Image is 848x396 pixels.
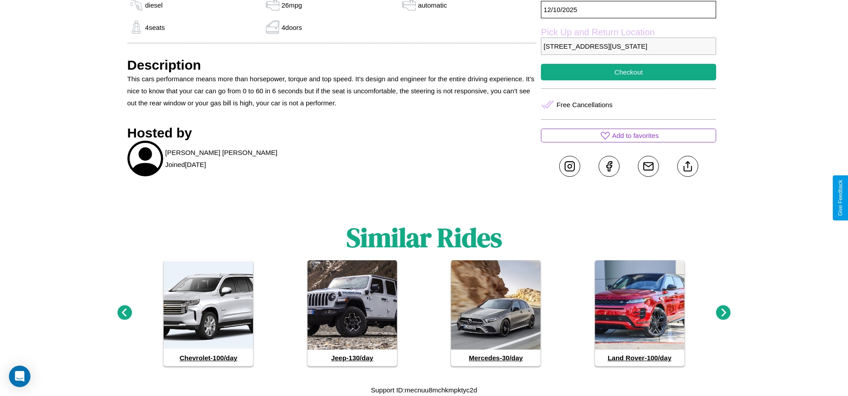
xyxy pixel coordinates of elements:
h4: Jeep - 130 /day [308,350,397,366]
a: Mercedes-30/day [451,260,540,366]
div: Open Intercom Messenger [9,366,30,387]
img: gas [127,21,145,34]
p: 4 doors [282,21,302,33]
h4: Mercedes - 30 /day [451,350,540,366]
button: Add to favorites [541,129,716,142]
img: gas [264,21,282,34]
p: Free Cancellations [557,99,612,111]
h3: Description [127,58,537,73]
button: Checkout [541,64,716,80]
label: Pick Up and Return Location [541,27,716,38]
a: Land Rover-100/day [595,260,684,366]
h1: Similar Rides [346,219,502,256]
p: [PERSON_NAME] [PERSON_NAME] [165,146,278,158]
p: 4 seats [145,21,165,33]
p: 12 / 10 / 2025 [541,1,716,18]
p: [STREET_ADDRESS][US_STATE] [541,38,716,55]
p: This cars performance means more than horsepower, torque and top speed. It’s design and engineer ... [127,73,537,109]
h4: Chevrolet - 100 /day [164,350,253,366]
a: Jeep-130/day [308,260,397,366]
p: Add to favorites [612,129,658,142]
p: Support ID: mecnuu8mchkmpktyc2d [371,384,477,396]
a: Chevrolet-100/day [164,260,253,366]
p: Joined [DATE] [165,158,206,171]
h3: Hosted by [127,125,537,141]
h4: Land Rover - 100 /day [595,350,684,366]
div: Give Feedback [837,180,844,216]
